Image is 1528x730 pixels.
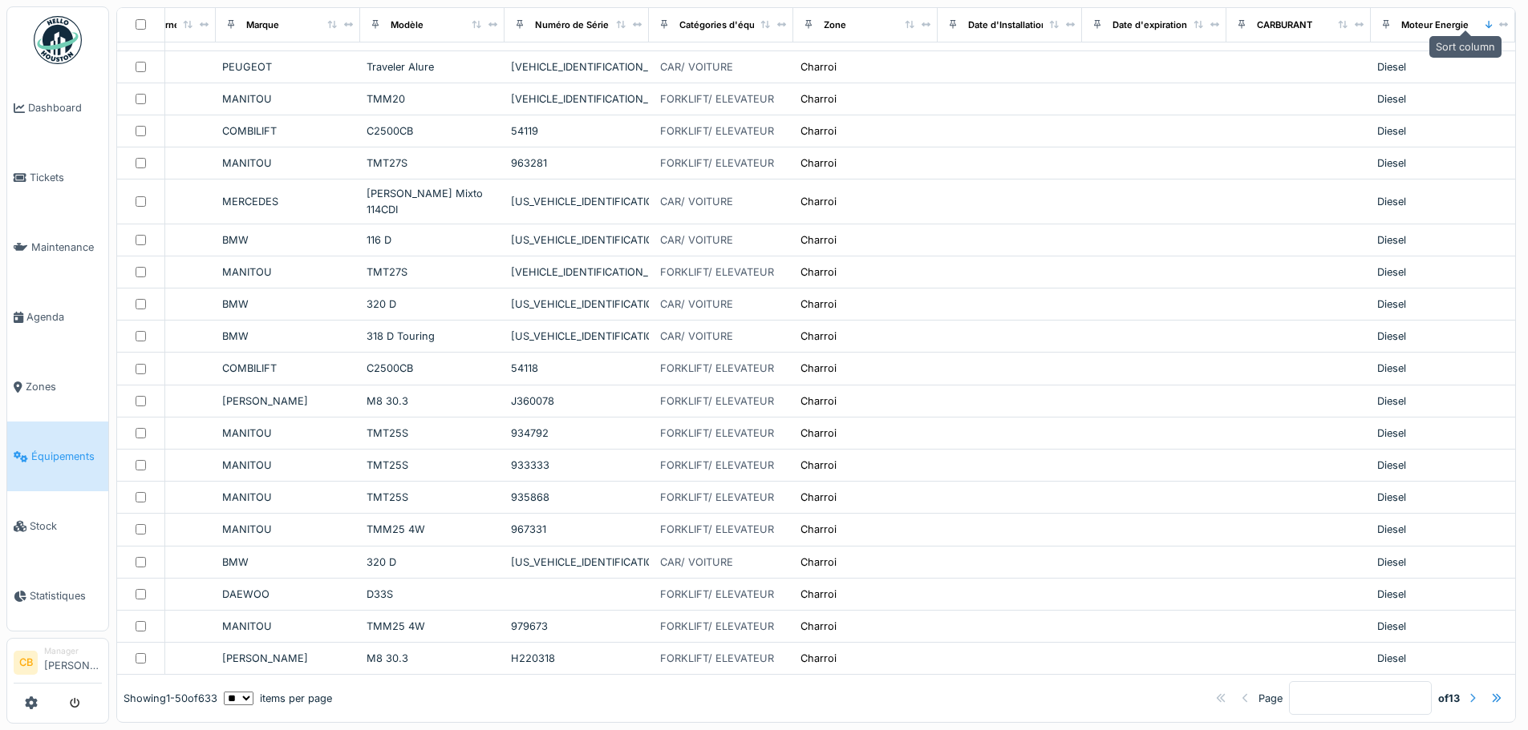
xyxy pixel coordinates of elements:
div: Diesel [1377,194,1509,209]
div: Charroi [800,458,837,473]
div: 318 D Touring [367,329,498,344]
div: Date d'expiration [1113,18,1187,31]
div: COMBILIFT [222,123,354,139]
div: MANITOU [222,490,354,505]
div: Charroi [800,264,837,280]
div: Charroi [800,522,837,537]
div: Charroi [800,232,837,248]
div: 933333 [511,458,642,473]
div: Charroi [800,123,837,139]
div: MANITOU [222,619,354,634]
span: Maintenance [31,240,102,255]
div: Charroi [800,555,837,570]
div: CAR/ VOITURE [660,232,733,248]
div: MANITOU [222,155,354,171]
span: Statistiques [30,588,102,603]
div: [US_VEHICLE_IDENTIFICATION_NUMBER] [511,296,642,312]
div: MANITOU [222,522,354,537]
div: Charroi [800,59,837,75]
div: Traveler Alure [367,59,498,75]
div: FORKLIFT/ ELEVATEUR [660,651,774,666]
div: TMT27S [367,264,498,280]
div: Charroi [800,425,837,441]
div: D33S [367,587,498,602]
div: FORKLIFT/ ELEVATEUR [660,587,774,602]
div: Diesel [1377,123,1509,139]
div: [PERSON_NAME] [222,393,354,409]
div: Diesel [1377,329,1509,344]
div: Charroi [800,490,837,505]
div: 320 D [367,296,498,312]
div: Diesel [1377,619,1509,634]
div: TMT25S [367,458,498,473]
div: Zone [824,18,846,31]
div: MANITOU [222,264,354,280]
div: Page [1258,691,1283,706]
a: Dashboard [7,73,108,143]
span: Zones [26,379,102,394]
div: [VEHICLE_IDENTIFICATION_NUMBER] [511,59,642,75]
div: CARBURANT [1257,18,1312,31]
a: Maintenance [7,212,108,282]
div: FORKLIFT/ ELEVATEUR [660,522,774,537]
img: Badge_color-CXgf-gQk.svg [34,16,82,64]
div: [PERSON_NAME] [222,651,354,666]
div: Diesel [1377,458,1509,473]
div: COMBILIFT [222,361,354,376]
div: [US_VEHICLE_IDENTIFICATION_NUMBER] [511,329,642,344]
div: Diesel [1377,425,1509,441]
div: FORKLIFT/ ELEVATEUR [660,361,774,376]
span: Stock [30,518,102,534]
div: 116 D [367,232,498,248]
div: Diesel [1377,264,1509,280]
div: 934792 [511,425,642,441]
div: BMW [222,329,354,344]
div: Diesel [1377,587,1509,602]
div: Charroi [800,296,837,312]
li: [PERSON_NAME] [44,645,102,680]
span: Équipements [31,449,102,464]
div: MANITOU [222,91,354,107]
div: items per page [224,691,332,706]
div: Charroi [800,651,837,666]
div: Diesel [1377,296,1509,312]
div: 935868 [511,490,642,505]
div: Diesel [1377,555,1509,570]
div: [VEHICLE_IDENTIFICATION_NUMBER] [511,264,642,280]
div: Diesel [1377,91,1509,107]
div: Numéro de Série [535,18,609,31]
div: TMT27S [367,155,498,171]
div: Diesel [1377,490,1509,505]
div: Date d'Installation [968,18,1047,31]
div: CAR/ VOITURE [660,59,733,75]
div: Sort column [1429,36,1502,58]
div: CAR/ VOITURE [660,194,733,209]
div: FORKLIFT/ ELEVATEUR [660,458,774,473]
div: Charroi [800,194,837,209]
div: [US_VEHICLE_IDENTIFICATION_NUMBER] [511,194,642,209]
div: Charroi [800,91,837,107]
div: [US_VEHICLE_IDENTIFICATION_NUMBER] [511,232,642,248]
div: J360078 [511,393,642,409]
div: TMM25 4W [367,522,498,537]
div: Charroi [800,619,837,634]
a: Équipements [7,421,108,491]
div: Charroi [800,393,837,409]
strong: of 13 [1438,691,1460,706]
li: CB [14,651,38,675]
div: FORKLIFT/ ELEVATEUR [660,264,774,280]
div: Charroi [800,361,837,376]
div: Diesel [1377,59,1509,75]
div: 54119 [511,123,642,139]
div: FORKLIFT/ ELEVATEUR [660,490,774,505]
a: Statistiques [7,561,108,631]
div: Diesel [1377,393,1509,409]
div: BMW [222,232,354,248]
div: MERCEDES [222,194,354,209]
div: [US_VEHICLE_IDENTIFICATION_NUMBER] [511,555,642,570]
div: CAR/ VOITURE [660,296,733,312]
div: H220318 [511,651,642,666]
div: Diesel [1377,651,1509,666]
div: TMT25S [367,425,498,441]
div: FORKLIFT/ ELEVATEUR [660,123,774,139]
